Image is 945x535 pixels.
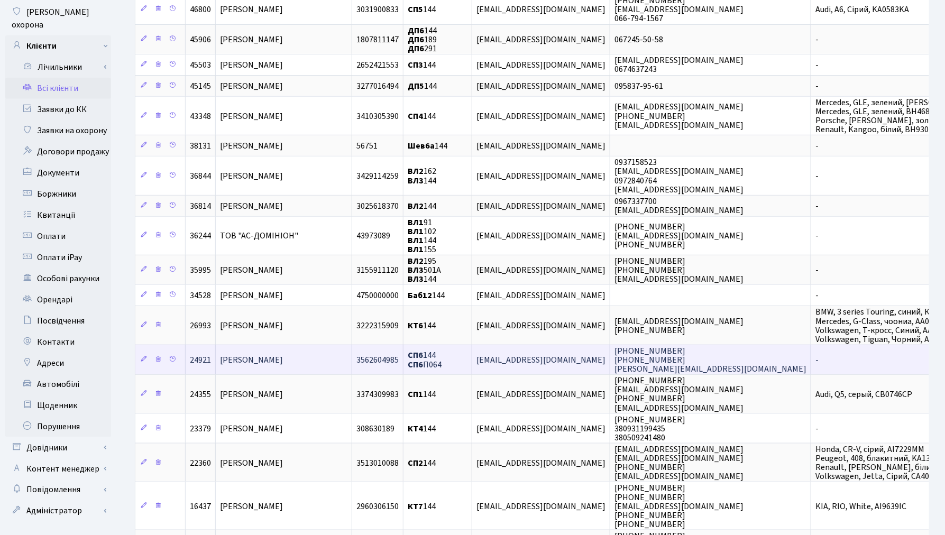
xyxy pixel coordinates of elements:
[408,389,423,400] b: СП1
[408,43,424,54] b: ДП6
[815,264,819,276] span: -
[220,501,283,512] span: [PERSON_NAME]
[408,423,436,435] span: 144
[476,457,605,469] span: [EMAIL_ADDRESS][DOMAIN_NAME]
[356,80,399,92] span: 3277016494
[614,345,806,375] span: [PHONE_NUMBER] [PHONE_NUMBER] [PERSON_NAME][EMAIL_ADDRESS][DOMAIN_NAME]
[614,34,663,45] span: 067245-50-58
[476,290,605,302] span: [EMAIL_ADDRESS][DOMAIN_NAME]
[408,423,423,435] b: КТ4
[408,110,423,122] b: СП4
[220,457,283,469] span: [PERSON_NAME]
[356,354,399,366] span: 3562604985
[5,353,111,374] a: Адреси
[408,140,447,152] span: 144
[5,289,111,310] a: Орендарі
[815,501,906,512] span: KIA, RIO, White, AI9639IC
[5,437,111,458] a: Довідники
[190,230,211,242] span: 36244
[408,25,437,54] span: 144 189 291
[614,196,744,216] span: 0967337700 [EMAIL_ADDRESS][DOMAIN_NAME]
[476,354,605,366] span: [EMAIL_ADDRESS][DOMAIN_NAME]
[190,423,211,435] span: 23379
[220,423,283,435] span: [PERSON_NAME]
[408,320,423,331] b: КТ6
[476,4,605,15] span: [EMAIL_ADDRESS][DOMAIN_NAME]
[408,350,423,362] b: СП6
[408,59,436,71] span: 144
[614,54,744,75] span: [EMAIL_ADDRESS][DOMAIN_NAME] 0674637243
[356,264,399,276] span: 3155911120
[408,80,437,92] span: 144
[408,501,436,512] span: 144
[614,414,685,444] span: [PHONE_NUMBER] 380931199435 380509241480
[5,35,111,57] a: Клієнти
[815,354,819,366] span: -
[190,80,211,92] span: 45145
[220,290,283,302] span: [PERSON_NAME]
[614,102,744,131] span: [EMAIL_ADDRESS][DOMAIN_NAME] [PHONE_NUMBER] [EMAIL_ADDRESS][DOMAIN_NAME]
[220,320,283,331] span: [PERSON_NAME]
[815,389,912,400] span: Audi, Q5, серый, СВ0746СР
[190,4,211,15] span: 46800
[220,230,298,242] span: ТОВ "АС-ДОМІНІОН"
[408,264,424,276] b: ВЛ3
[614,80,663,92] span: 095837-95-61
[220,264,283,276] span: [PERSON_NAME]
[220,354,283,366] span: [PERSON_NAME]
[356,423,394,435] span: 308630189
[408,59,423,71] b: СП3
[5,374,111,395] a: Автомобілі
[5,501,111,522] a: Адміністратор
[408,217,424,228] b: ВЛ1
[476,423,605,435] span: [EMAIL_ADDRESS][DOMAIN_NAME]
[5,120,111,141] a: Заявки на охорону
[408,175,424,187] b: ВЛ3
[356,290,399,302] span: 4750000000
[476,110,605,122] span: [EMAIL_ADDRESS][DOMAIN_NAME]
[476,200,605,212] span: [EMAIL_ADDRESS][DOMAIN_NAME]
[476,320,605,331] span: [EMAIL_ADDRESS][DOMAIN_NAME]
[476,264,605,276] span: [EMAIL_ADDRESS][DOMAIN_NAME]
[220,140,283,152] span: [PERSON_NAME]
[356,457,399,469] span: 3513010088
[220,200,283,212] span: [PERSON_NAME]
[12,57,111,78] a: Лічильники
[815,423,819,435] span: -
[408,166,424,178] b: ВЛ2
[476,501,605,512] span: [EMAIL_ADDRESS][DOMAIN_NAME]
[408,200,424,212] b: ВЛ2
[815,80,819,92] span: -
[815,34,819,45] span: -
[476,34,605,45] span: [EMAIL_ADDRESS][DOMAIN_NAME]
[815,230,819,242] span: -
[190,389,211,400] span: 24355
[815,200,819,212] span: -
[815,140,819,152] span: -
[5,141,111,162] a: Договори продажу
[408,389,436,400] span: 144
[356,4,399,15] span: 3031900833
[614,221,744,251] span: [PHONE_NUMBER] [EMAIL_ADDRESS][DOMAIN_NAME] [PHONE_NUMBER]
[614,316,744,336] span: [EMAIL_ADDRESS][DOMAIN_NAME] [PHONE_NUMBER]
[356,501,399,512] span: 2960306150
[190,34,211,45] span: 45906
[220,170,283,182] span: [PERSON_NAME]
[220,34,283,45] span: [PERSON_NAME]
[5,162,111,183] a: Документи
[614,375,744,413] span: [PHONE_NUMBER] [EMAIL_ADDRESS][DOMAIN_NAME] [PHONE_NUMBER] [EMAIL_ADDRESS][DOMAIN_NAME]
[5,416,111,437] a: Порушення
[190,140,211,152] span: 38131
[190,457,211,469] span: 22360
[5,395,111,416] a: Щоденник
[190,170,211,182] span: 36844
[408,110,436,122] span: 144
[476,140,605,152] span: [EMAIL_ADDRESS][DOMAIN_NAME]
[220,80,283,92] span: [PERSON_NAME]
[356,170,399,182] span: 3429114259
[408,166,436,187] span: 162 144
[5,183,111,205] a: Боржники
[356,59,399,71] span: 2652421553
[476,59,605,71] span: [EMAIL_ADDRESS][DOMAIN_NAME]
[614,483,744,530] span: [PHONE_NUMBER] [PHONE_NUMBER] [EMAIL_ADDRESS][DOMAIN_NAME] [PHONE_NUMBER] [PHONE_NUMBER]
